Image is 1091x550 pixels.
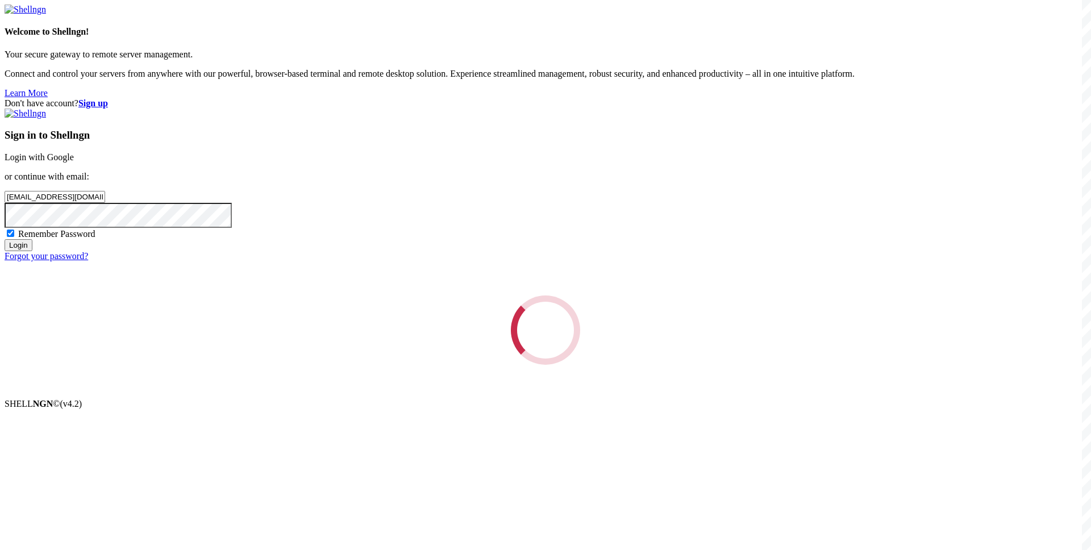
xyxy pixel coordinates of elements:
[505,290,586,371] div: Loading...
[5,172,1086,182] p: or continue with email:
[78,98,108,108] a: Sign up
[5,5,46,15] img: Shellngn
[7,230,14,237] input: Remember Password
[5,399,82,409] span: SHELL ©
[5,251,88,261] a: Forgot your password?
[33,399,53,409] b: NGN
[5,152,74,162] a: Login with Google
[5,27,1086,37] h4: Welcome to Shellngn!
[5,129,1086,141] h3: Sign in to Shellngn
[18,229,95,239] span: Remember Password
[60,399,82,409] span: 4.2.0
[5,69,1086,79] p: Connect and control your servers from anywhere with our powerful, browser-based terminal and remo...
[5,88,48,98] a: Learn More
[5,109,46,119] img: Shellngn
[5,191,105,203] input: Email address
[5,98,1086,109] div: Don't have account?
[5,49,1086,60] p: Your secure gateway to remote server management.
[5,239,32,251] input: Login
